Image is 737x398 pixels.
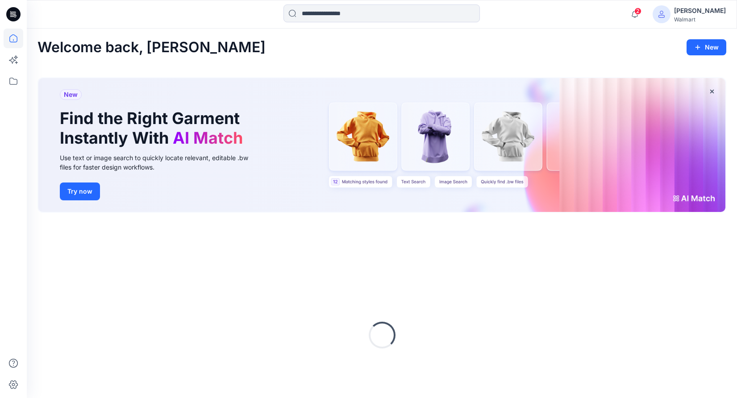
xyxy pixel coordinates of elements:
svg: avatar [658,11,665,18]
div: [PERSON_NAME] [674,5,726,16]
div: Use text or image search to quickly locate relevant, editable .bw files for faster design workflows. [60,153,261,172]
span: New [64,89,78,100]
button: New [687,39,726,55]
h2: Welcome back, [PERSON_NAME] [37,39,266,56]
span: AI Match [173,128,243,148]
h1: Find the Right Garment Instantly With [60,109,247,147]
span: 2 [634,8,641,15]
button: Try now [60,182,100,200]
div: Walmart [674,16,726,23]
